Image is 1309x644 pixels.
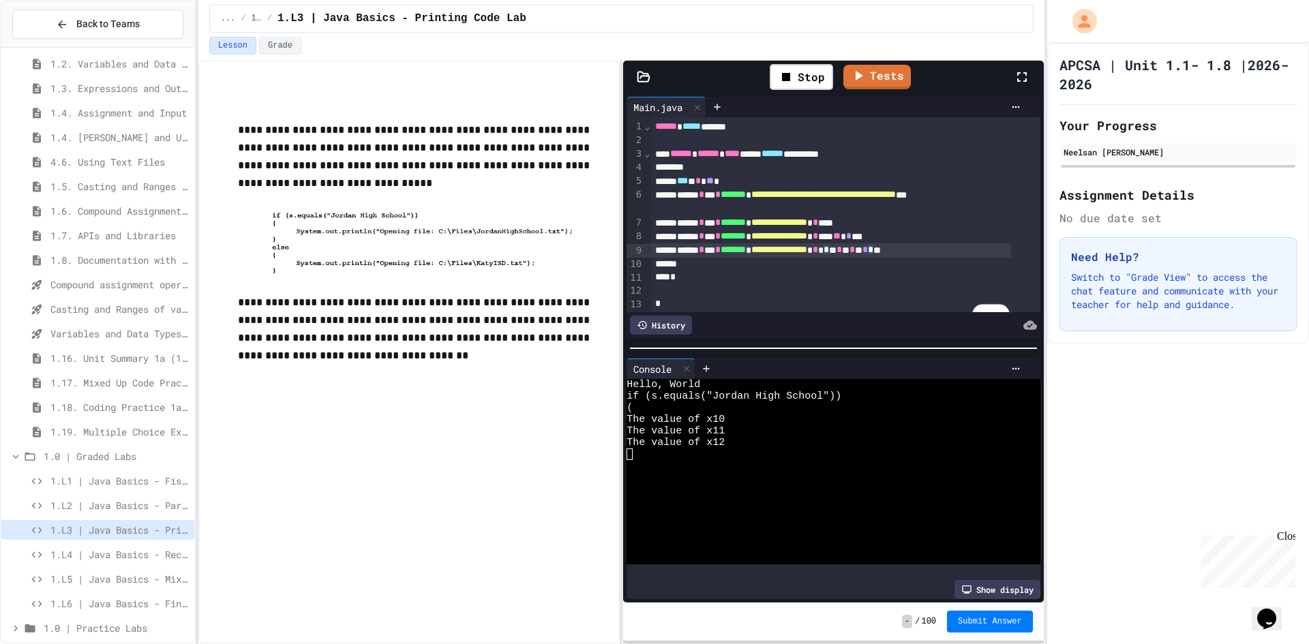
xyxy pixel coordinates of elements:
button: Submit Answer [947,611,1033,632]
span: - [902,615,912,628]
span: 100 [921,616,936,627]
div: Stop [770,64,833,90]
div: 10 [627,258,644,271]
div: Console [627,362,678,376]
span: Back to Teams [76,17,140,31]
span: The value of x10 [627,414,725,425]
span: 4.6. Using Text Files [50,155,189,169]
span: / [915,616,920,627]
div: My Account [1058,5,1100,37]
span: 1.19. Multiple Choice Exercises for Unit 1a (1.1-1.6) [50,425,189,439]
span: if (s.equals("Jordan High School")) [627,390,841,402]
span: 1.L3 | Java Basics - Printing Code Lab [50,523,189,537]
span: 1.3. Expressions and Output [New] [50,81,189,95]
h3: Need Help? [1071,249,1285,265]
div: To enrich screen reader interactions, please activate Accessibility in Grammarly extension settings [651,117,1040,326]
div: Show display [954,580,1040,599]
span: Submit Answer [958,616,1022,627]
div: 12 [627,284,644,298]
div: 4 [627,161,644,174]
div: 2 [627,134,644,147]
h2: Your Progress [1059,116,1297,135]
iframe: chat widget [1252,589,1295,630]
span: 1.6. Compound Assignment Operators [50,204,189,218]
span: 1.L1 | Java Basics - Fish Lab [50,474,189,488]
h1: APCSA | Unit 1.1- 1.8 |2026-2026 [1059,55,1297,93]
span: 1.7. APIs and Libraries [50,228,189,243]
div: 6 [627,188,644,216]
div: 13 [627,298,644,311]
span: The value of x11 [627,425,725,437]
div: Neelsan [PERSON_NAME] [1064,146,1293,158]
div: Main.java [627,100,689,114]
span: 1.0 | Practice Labs [44,621,189,635]
span: 1.L6 | Java Basics - Final Calculator Lab [50,596,189,611]
span: 1.4. [PERSON_NAME] and User Input [50,130,189,144]
span: 1.L2 | Java Basics - Paragraphs Lab [50,498,189,512]
div: 14 [627,311,644,324]
span: Hello, World [627,379,700,390]
span: / [267,13,272,24]
div: 7 [627,216,644,230]
span: Fold line [644,148,650,159]
span: 1.4. Assignment and Input [50,106,189,120]
span: / [241,13,245,24]
span: ... [221,13,236,24]
button: Grade [259,37,301,55]
span: 1.0 | Graded Labs [44,449,189,463]
span: 1.16. Unit Summary 1a (1.1-1.6) [50,351,189,365]
span: 1.8. Documentation with Comments and Preconditions [50,253,189,267]
span: Compound assignment operators - Quiz [50,277,189,292]
h2: Assignment Details [1059,185,1297,204]
span: 1.18. Coding Practice 1a (1.1-1.6) [50,400,189,414]
span: The value of x12 [627,437,725,448]
div: Console [627,358,695,379]
div: 5 [627,174,644,188]
div: Chat with us now!Close [5,5,94,87]
div: 8 [627,230,644,243]
div: No due date set [1059,210,1297,226]
span: 1.L4 | Java Basics - Rectangle Lab [50,547,189,562]
span: Casting and Ranges of variables - Quiz [50,302,189,316]
div: 11 [627,271,644,285]
p: Switch to "Grade View" to access the chat feature and communicate with your teacher for help and ... [1071,271,1285,311]
span: 1.17. Mixed Up Code Practice 1.1-1.6 [50,375,189,390]
button: Back to Teams [12,10,183,39]
span: Variables and Data Types - Quiz [50,326,189,341]
div: Main.java [627,97,706,117]
span: 1.2. Variables and Data Types [50,57,189,71]
span: Fold line [644,121,650,132]
div: 9 [627,244,644,258]
button: Lesson [209,37,256,55]
span: 1.5. Casting and Ranges of Values [50,179,189,194]
div: 3 [627,147,644,161]
div: History [630,316,692,335]
iframe: chat widget [1196,530,1295,588]
span: 1.L5 | Java Basics - Mixed Number Lab [50,572,189,586]
span: ( [627,402,633,414]
span: 1.0 | Graded Labs [252,13,262,24]
div: 1 [627,120,644,134]
span: 1.L3 | Java Basics - Printing Code Lab [277,10,526,27]
a: Tests [843,65,911,89]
